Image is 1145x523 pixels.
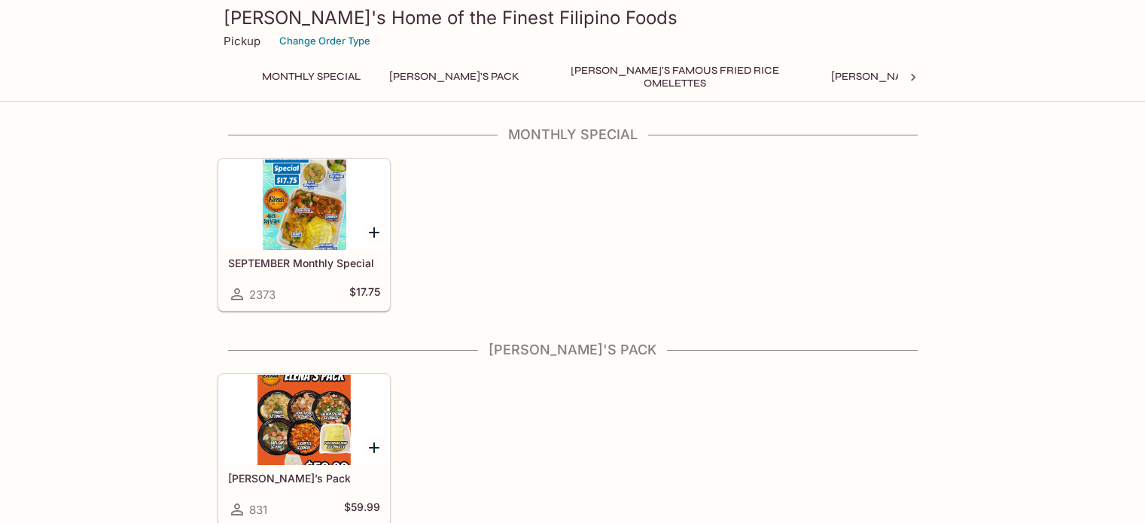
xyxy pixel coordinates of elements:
a: SEPTEMBER Monthly Special2373$17.75 [218,159,390,311]
h3: [PERSON_NAME]'s Home of the Finest Filipino Foods [224,6,922,29]
span: 2373 [249,287,276,302]
button: Monthly Special [254,66,369,87]
button: Change Order Type [273,29,377,53]
h5: SEPTEMBER Monthly Special [228,257,380,269]
div: SEPTEMBER Monthly Special [219,160,389,250]
h5: $59.99 [344,500,380,518]
h4: Monthly Special [218,126,928,143]
h5: $17.75 [349,285,380,303]
button: [PERSON_NAME]'s Famous Fried Rice Omelettes [540,66,811,87]
button: Add Elena’s Pack [365,438,384,457]
button: [PERSON_NAME]'s Mixed Plates [823,66,1015,87]
span: 831 [249,503,267,517]
h5: [PERSON_NAME]’s Pack [228,472,380,485]
button: Add SEPTEMBER Monthly Special [365,223,384,242]
p: Pickup [224,34,260,48]
button: [PERSON_NAME]'s Pack [381,66,528,87]
h4: [PERSON_NAME]'s Pack [218,342,928,358]
div: Elena’s Pack [219,375,389,465]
